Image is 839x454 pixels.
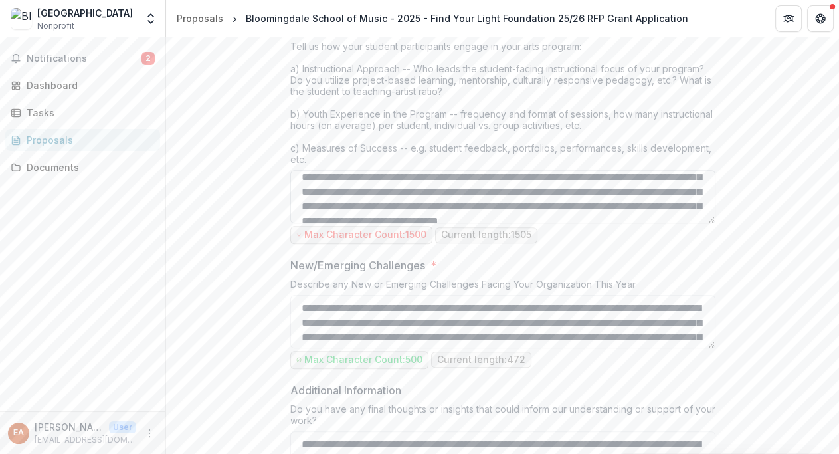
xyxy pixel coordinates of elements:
p: New/Emerging Challenges [290,257,425,273]
div: Bloomingdale School of Music - 2025 - Find Your Light Foundation 25/26 RFP Grant Application [246,11,688,25]
p: Max Character Count: 500 [304,354,422,366]
div: Proposals [177,11,223,25]
div: Dashboard [27,78,149,92]
p: Additional Information [290,382,401,398]
span: Notifications [27,53,141,64]
p: Current length: 1505 [441,229,531,241]
div: Proposals [27,133,149,147]
p: Max Character Count: 1500 [304,229,426,241]
span: 2 [141,52,155,65]
a: Documents [5,156,160,178]
button: More [141,425,157,441]
button: Get Help [807,5,834,32]
a: Dashboard [5,74,160,96]
div: Erika Atkins [13,429,24,437]
p: User [109,421,136,433]
button: Notifications2 [5,48,160,69]
div: [GEOGRAPHIC_DATA] [37,6,133,20]
button: Open entity switcher [141,5,160,32]
a: Proposals [171,9,229,28]
a: Tasks [5,102,160,124]
img: Bloomingdale School of Music [11,8,32,29]
div: Describe any New or Emerging Challenges Facing Your Organization This Year [290,279,715,295]
p: [EMAIL_ADDRESS][DOMAIN_NAME] [35,434,136,446]
div: Documents [27,160,149,174]
button: Partners [775,5,802,32]
a: Proposals [5,129,160,151]
nav: breadcrumb [171,9,694,28]
p: [PERSON_NAME] [35,420,104,434]
span: Nonprofit [37,20,74,32]
div: Tasks [27,106,149,120]
div: Do you have any final thoughts or insights that could inform our understanding or support of your... [290,403,715,431]
div: Tell us how your student participants engage in your arts program: a) Instructional Approach -- W... [290,41,715,170]
p: Current length: 472 [437,354,525,366]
